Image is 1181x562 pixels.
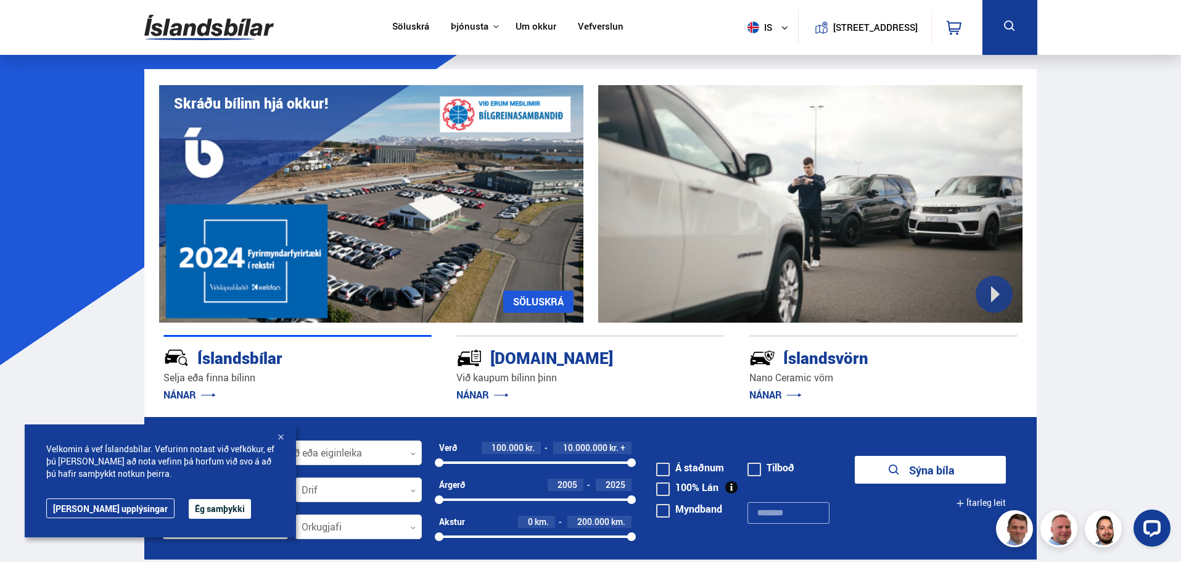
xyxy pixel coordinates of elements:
[563,442,607,453] span: 10.000.000
[998,512,1035,549] img: FbJEzSuNWCJXmdc-.webp
[838,22,913,33] button: [STREET_ADDRESS]
[525,443,535,453] span: kr.
[492,442,524,453] span: 100.000
[163,388,216,402] a: NÁNAR
[392,21,429,34] a: Söluskrá
[805,10,924,45] a: [STREET_ADDRESS]
[439,443,457,453] div: Verð
[163,371,432,385] p: Selja eða finna bílinn
[1124,505,1175,556] iframe: LiveChat chat widget
[855,456,1006,484] button: Sýna bíla
[535,517,549,527] span: km.
[439,517,465,527] div: Akstur
[46,498,175,518] a: [PERSON_NAME] upplýsingar
[743,9,798,46] button: is
[456,346,681,368] div: [DOMAIN_NAME]
[747,22,759,33] img: svg+xml;base64,PHN2ZyB4bWxucz0iaHR0cDovL3d3dy53My5vcmcvMjAwMC9zdmciIHdpZHRoPSI1MTIiIGhlaWdodD0iNT...
[456,388,509,402] a: NÁNAR
[1087,512,1124,549] img: nhp88E3Fdnt1Opn2.png
[189,499,251,519] button: Ég samþykki
[749,346,974,368] div: Íslandsvörn
[1042,512,1079,549] img: siFngHWaQ9KaOqBr.png
[163,346,388,368] div: Íslandsbílar
[163,345,189,371] img: JRvxyua_JYH6wB4c.svg
[144,7,274,48] img: G0Ugv5HjCgRt.svg
[439,480,465,490] div: Árgerð
[577,516,609,527] span: 200.000
[174,95,328,112] h1: Skráðu bílinn hjá okkur!
[606,479,625,490] span: 2025
[159,85,583,323] img: eKx6w-_Home_640_.png
[749,371,1018,385] p: Nano Ceramic vörn
[611,517,625,527] span: km.
[46,443,274,480] span: Velkomin á vef Íslandsbílar. Vefurinn notast við vefkökur, ef þú [PERSON_NAME] að nota vefinn þá ...
[749,388,802,402] a: NÁNAR
[656,482,718,492] label: 100% Lán
[609,443,619,453] span: kr.
[456,371,725,385] p: Við kaupum bílinn þinn
[656,504,722,514] label: Myndband
[956,489,1006,517] button: Ítarleg leit
[747,463,794,473] label: Tilboð
[656,463,724,473] label: Á staðnum
[558,479,577,490] span: 2005
[456,345,482,371] img: tr5P-W3DuiFaO7aO.svg
[620,443,625,453] span: +
[516,21,556,34] a: Um okkur
[451,21,488,33] button: Þjónusta
[749,345,775,371] img: -Svtn6bYgwAsiwNX.svg
[743,22,773,33] span: is
[528,516,533,527] span: 0
[503,291,574,313] a: SÖLUSKRÁ
[578,21,623,34] a: Vefverslun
